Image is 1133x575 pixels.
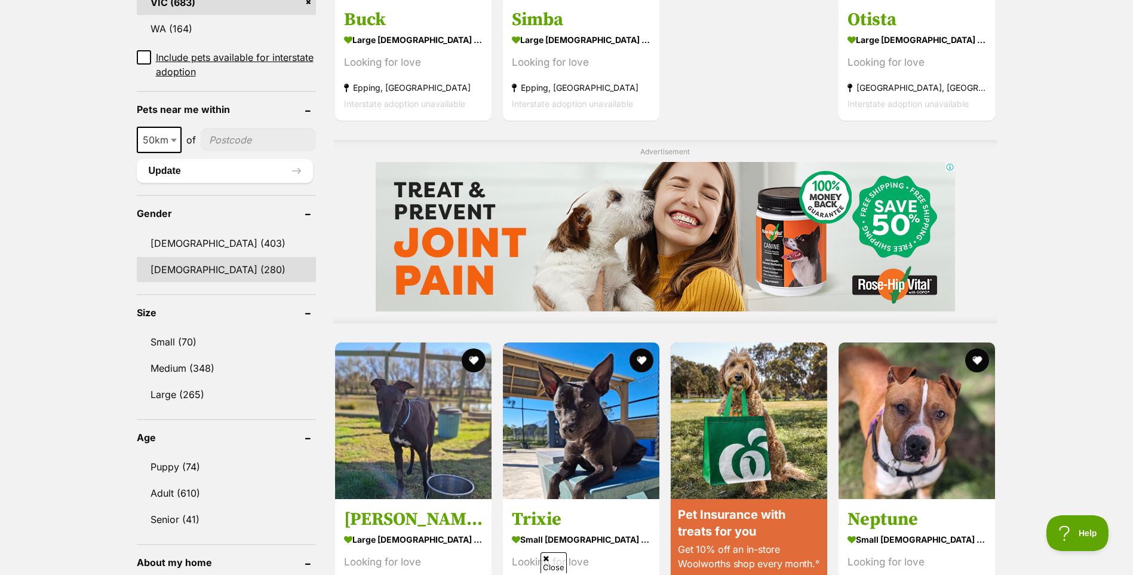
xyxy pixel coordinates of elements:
[137,159,313,183] button: Update
[137,231,316,256] a: [DEMOGRAPHIC_DATA] (403)
[848,79,986,96] strong: [GEOGRAPHIC_DATA], [GEOGRAPHIC_DATA]
[462,348,486,372] button: favourite
[186,133,196,147] span: of
[512,31,650,48] strong: large [DEMOGRAPHIC_DATA] Dog
[137,127,182,153] span: 50km
[137,50,316,79] a: Include pets available for interstate adoption
[137,356,316,381] a: Medium (348)
[344,99,465,109] span: Interstate adoption unavailable
[541,552,567,573] span: Close
[848,530,986,548] strong: small [DEMOGRAPHIC_DATA] Dog
[137,208,316,219] header: Gender
[137,481,316,506] a: Adult (610)
[344,530,483,548] strong: large [DEMOGRAPHIC_DATA] Dog
[848,553,986,570] div: Looking for love
[1046,515,1109,551] iframe: Help Scout Beacon - Open
[512,8,650,31] h3: Simba
[137,382,316,407] a: Large (265)
[344,31,483,48] strong: large [DEMOGRAPHIC_DATA] Dog
[630,348,653,372] button: favourite
[335,342,492,499] img: Stanley - Greyhound Dog
[376,162,955,311] iframe: Advertisement
[344,79,483,96] strong: Epping, [GEOGRAPHIC_DATA]
[334,140,997,323] div: Advertisement
[137,507,316,532] a: Senior (41)
[848,31,986,48] strong: large [DEMOGRAPHIC_DATA] Dog
[344,553,483,570] div: Looking for love
[137,307,316,318] header: Size
[138,131,180,148] span: 50km
[137,257,316,282] a: [DEMOGRAPHIC_DATA] (280)
[512,54,650,71] div: Looking for love
[966,348,990,372] button: favourite
[137,432,316,443] header: Age
[512,99,633,109] span: Interstate adoption unavailable
[137,454,316,479] a: Puppy (74)
[512,79,650,96] strong: Epping, [GEOGRAPHIC_DATA]
[137,557,316,568] header: About my home
[848,99,969,109] span: Interstate adoption unavailable
[344,54,483,71] div: Looking for love
[201,129,316,151] input: postcode
[839,342,995,499] img: Neptune - American Staffy Dog
[137,104,316,115] header: Pets near me within
[156,50,316,79] span: Include pets available for interstate adoption
[344,8,483,31] h3: Buck
[344,507,483,530] h3: [PERSON_NAME]
[137,329,316,354] a: Small (70)
[848,8,986,31] h3: Otista
[503,342,659,499] img: Trixie - English Staffordshire Bull Terrier Dog
[848,54,986,71] div: Looking for love
[512,530,650,548] strong: small [DEMOGRAPHIC_DATA] Dog
[137,16,316,41] a: WA (164)
[848,507,986,530] h3: Neptune
[512,507,650,530] h3: Trixie
[512,553,650,570] div: Looking for love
